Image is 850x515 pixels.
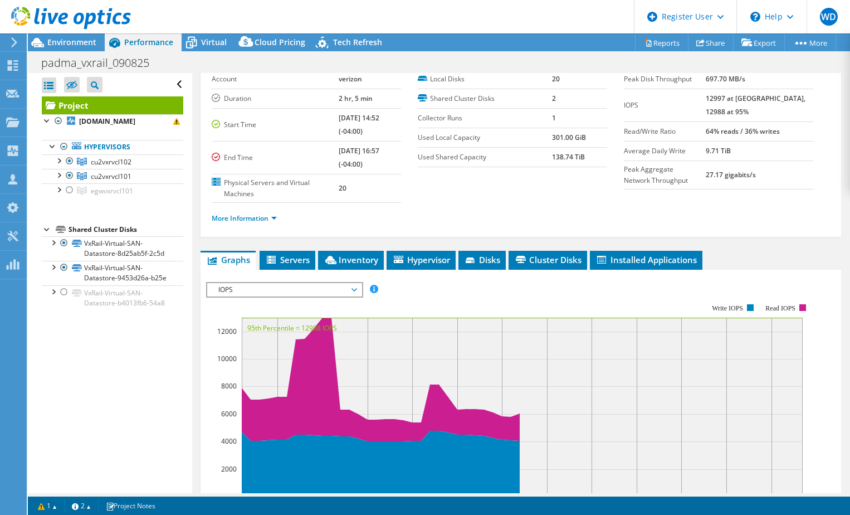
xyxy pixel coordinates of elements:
span: cu2vxrvcl101 [91,172,131,181]
span: egwvxrvcl101 [91,186,133,196]
a: Project Notes [98,499,163,513]
span: Installed Applications [595,254,697,265]
text: 6000 [221,409,237,419]
b: 12997 at [GEOGRAPHIC_DATA], 12988 at 95% [706,94,805,116]
a: 1 [30,499,65,513]
b: 301.00 GiB [552,133,586,142]
span: Tech Refresh [333,37,382,47]
label: IOPS [624,100,706,111]
span: Graphs [206,254,250,265]
b: 697.70 MB/s [706,74,745,84]
text: 2000 [221,464,237,474]
label: Start Time [212,119,339,130]
label: Used Local Capacity [418,132,552,143]
text: 4000 [221,436,237,446]
a: egwvxrvcl101 [42,183,183,198]
a: More [784,34,836,51]
b: 2 hr, 5 min [339,94,373,103]
text: 95th Percentile = 12988 IOPS [247,323,337,333]
label: Used Shared Capacity [418,152,552,163]
span: WD [820,8,838,26]
span: Virtual [201,37,227,47]
label: Peak Aggregate Network Throughput [624,164,706,186]
b: 20 [339,183,346,193]
b: 20 [552,74,560,84]
b: [DATE] 16:57 (-04:00) [339,146,379,169]
label: Duration [212,93,339,104]
label: Collector Runs [418,113,552,124]
a: VxRail-Virtual-SAN-Datastore-b4013fb6-54a8 [42,285,183,310]
b: 9.71 TiB [706,146,731,156]
text: 10000 [217,354,237,363]
a: cu2vxrvcl102 [42,154,183,169]
a: Reports [635,34,688,51]
b: [DATE] 14:52 (-04:00) [339,113,379,136]
div: Shared Cluster Disks [69,223,183,236]
h1: padma_vxrail_090825 [36,57,167,69]
span: Cloud Pricing [255,37,305,47]
text: 0 [233,492,237,501]
b: 2 [552,94,556,103]
a: Share [688,34,734,51]
label: Physical Servers and Virtual Machines [212,177,339,200]
a: Export [733,34,785,51]
label: Peak Disk Throughput [624,74,706,85]
a: VxRail-Virtual-SAN-Datastore-9453d26a-b25e [42,261,183,285]
span: Cluster Disks [514,254,582,265]
span: cu2vxrvcl102 [91,157,131,167]
a: cu2vxrvcl101 [42,169,183,183]
span: Performance [124,37,173,47]
label: Shared Cluster Disks [418,93,552,104]
text: 8000 [221,381,237,391]
svg: \n [750,12,760,22]
span: Hypervisor [392,254,450,265]
label: Account [212,74,339,85]
b: 27.17 gigabits/s [706,170,756,179]
a: VxRail-Virtual-SAN-Datastore-8d25ab5f-2c5d [42,236,183,261]
text: 12000 [217,327,237,336]
text: Write IOPS [712,304,743,312]
label: Read/Write Ratio [624,126,706,137]
b: [DOMAIN_NAME] [79,116,135,126]
text: Read IOPS [766,304,796,312]
span: Environment [47,37,96,47]
a: [DOMAIN_NAME] [42,114,183,129]
a: Hypervisors [42,140,183,154]
span: Disks [464,254,500,265]
label: Average Daily Write [624,145,706,157]
span: Servers [265,254,310,265]
a: 2 [64,499,99,513]
b: 1 [552,113,556,123]
label: Local Disks [418,74,552,85]
b: verizon [339,74,362,84]
a: More Information [212,213,277,223]
a: Project [42,96,183,114]
b: 138.74 TiB [552,152,585,162]
b: 64% reads / 36% writes [706,127,780,136]
span: Inventory [324,254,378,265]
label: End Time [212,152,339,163]
span: IOPS [213,283,356,297]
